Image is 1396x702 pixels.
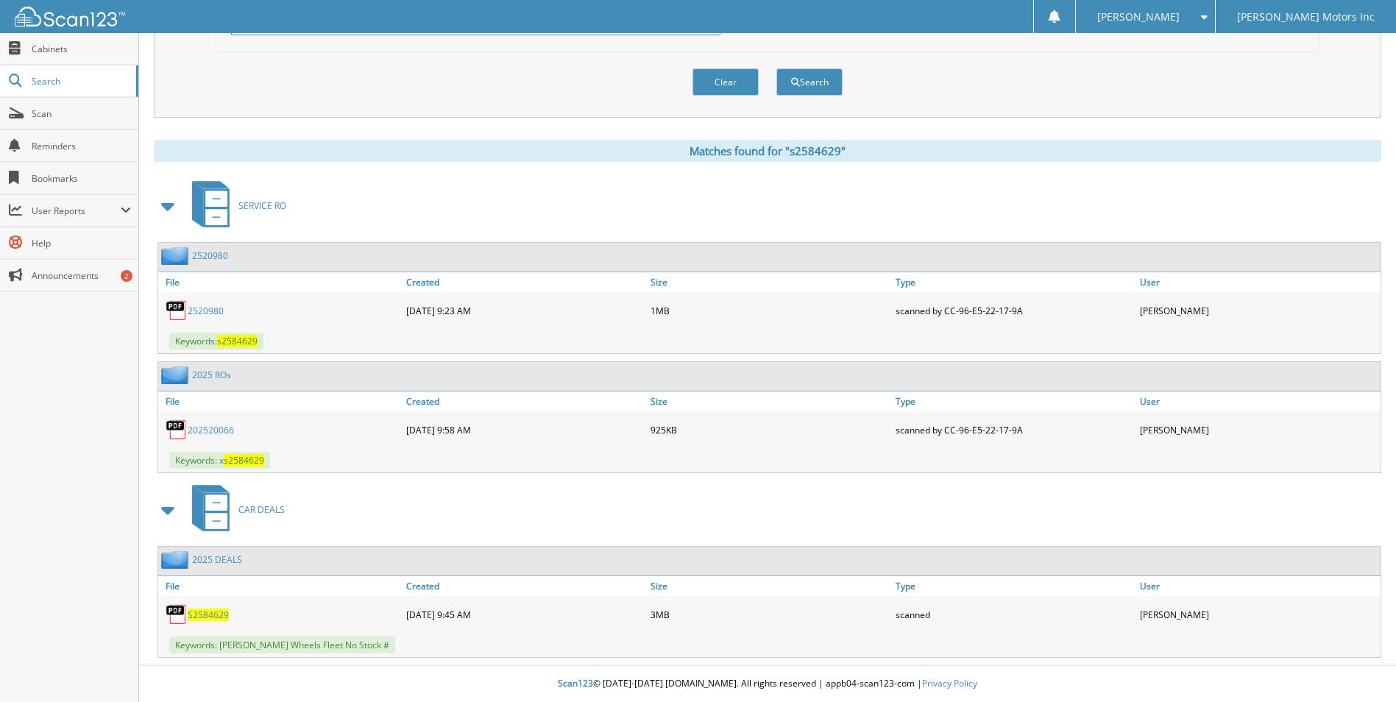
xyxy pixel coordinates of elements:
span: Search [32,75,129,88]
span: Keywords: x [169,452,270,469]
span: Help [32,237,131,249]
div: scanned by CC-96-E5-22-17-9A [892,415,1136,444]
span: Cabinets [32,43,131,55]
span: [PERSON_NAME] Motors Inc [1237,13,1375,21]
a: 2025 DEALS [192,553,242,566]
a: Type [892,391,1136,411]
a: Size [647,272,891,292]
span: Scan [32,107,131,120]
a: Created [403,391,647,411]
a: SERVICE RO [183,177,286,235]
img: PDF.png [166,419,188,441]
a: User [1136,576,1381,596]
a: User [1136,272,1381,292]
img: PDF.png [166,299,188,322]
div: [PERSON_NAME] [1136,600,1381,629]
span: s2584629 [217,335,258,347]
a: Created [403,576,647,596]
span: Reminders [32,140,131,152]
span: SERVICE RO [238,199,286,212]
div: [DATE] 9:58 AM [403,415,647,444]
a: Size [647,576,891,596]
div: 1MB [647,296,891,325]
a: 202520066 [188,424,234,436]
div: 3MB [647,600,891,629]
a: Created [403,272,647,292]
a: File [158,391,403,411]
img: folder2.png [161,550,192,569]
a: S2584629 [188,609,229,621]
div: [PERSON_NAME] [1136,296,1381,325]
div: scanned by CC-96-E5-22-17-9A [892,296,1136,325]
div: [DATE] 9:45 AM [403,600,647,629]
span: [PERSON_NAME] [1097,13,1180,21]
div: © [DATE]-[DATE] [DOMAIN_NAME]. All rights reserved | appb04-scan123-com | [139,666,1396,702]
a: User [1136,391,1381,411]
span: s2584629 [224,454,264,467]
span: Scan123 [558,677,593,689]
a: 2025 ROs [192,369,231,381]
div: Matches found for "s2584629" [154,140,1381,162]
div: [DATE] 9:23 AM [403,296,647,325]
span: Keywords: [169,333,263,350]
button: Clear [692,68,759,96]
span: Announcements [32,269,131,282]
a: File [158,272,403,292]
a: Size [647,391,891,411]
span: User Reports [32,205,121,217]
a: Type [892,576,1136,596]
a: Privacy Policy [922,677,977,689]
a: 2520980 [188,305,224,317]
div: scanned [892,600,1136,629]
button: Search [776,68,843,96]
span: Bookmarks [32,172,131,185]
div: [PERSON_NAME] [1136,415,1381,444]
div: 2 [121,270,132,282]
a: 2520980 [192,249,228,262]
div: 925KB [647,415,891,444]
span: Keywords: [PERSON_NAME] Wheels Fleet No Stock # [169,637,395,653]
img: scan123-logo-white.svg [15,7,125,26]
img: folder2.png [161,366,192,384]
img: folder2.png [161,247,192,265]
img: PDF.png [166,603,188,625]
a: CAR DEALS [183,481,285,539]
a: Type [892,272,1136,292]
a: File [158,576,403,596]
span: CAR DEALS [238,503,285,516]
